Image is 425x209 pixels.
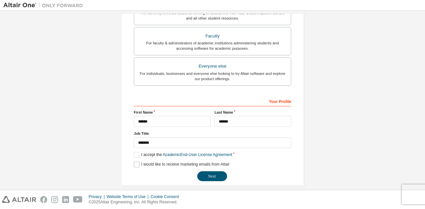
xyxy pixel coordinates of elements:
img: youtube.svg [73,196,83,203]
div: Faculty [138,31,287,41]
div: Privacy [89,194,107,199]
a: Academic End-User License Agreement [163,152,232,157]
div: For currently enrolled students looking to access the free Altair Student Edition bundle and all ... [138,10,287,21]
div: Website Terms of Use [107,194,150,199]
label: I accept the [134,152,232,158]
p: © 2025 Altair Engineering, Inc. All Rights Reserved. [89,199,183,205]
label: I would like to receive marketing emails from Altair [134,162,229,167]
div: For faculty & administrators of academic institutions administering students and accessing softwa... [138,40,287,51]
button: Next [197,171,227,181]
label: First Name [134,110,211,115]
div: Your Profile [134,96,291,106]
img: linkedin.svg [62,196,69,203]
label: Last Name [214,110,291,115]
div: Cookie Consent [150,194,183,199]
div: For individuals, businesses and everyone else looking to try Altair software and explore our prod... [138,71,287,81]
div: Everyone else [138,62,287,71]
img: altair_logo.svg [2,196,36,203]
img: facebook.svg [40,196,47,203]
label: Job Title [134,131,291,136]
img: Altair One [3,2,86,9]
img: instagram.svg [51,196,58,203]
